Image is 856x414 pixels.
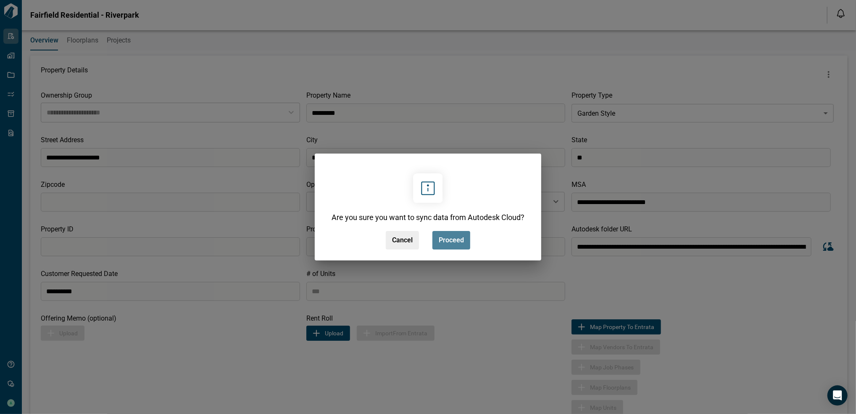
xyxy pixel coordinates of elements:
div: Open Intercom Messenger [827,385,848,406]
span: Proceed [439,236,464,244]
span: Are you sure you want to sync data from Autodesk Cloud? [332,212,524,223]
button: Cancel [386,231,419,249]
button: Proceed [432,231,470,249]
span: Cancel [392,236,413,244]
